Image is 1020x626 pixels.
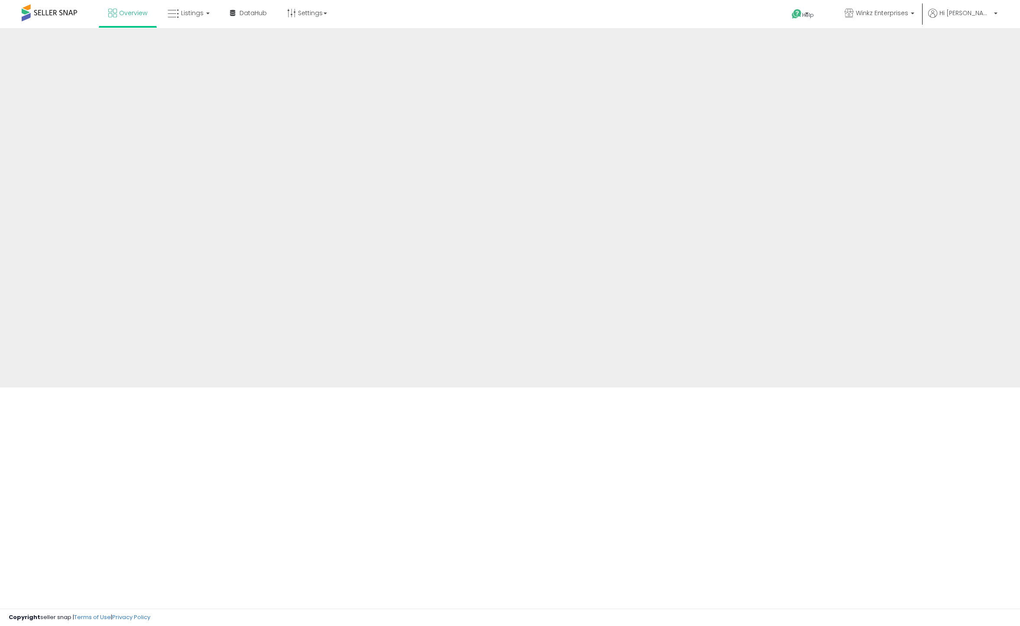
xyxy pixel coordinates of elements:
a: Hi [PERSON_NAME] [928,9,997,28]
span: DataHub [240,9,267,17]
span: Help [802,11,814,19]
span: Overview [119,9,147,17]
span: Hi [PERSON_NAME] [939,9,991,17]
a: Help [785,2,831,28]
span: Listings [181,9,204,17]
span: Winkz Enterprises [856,9,908,17]
i: Get Help [791,9,802,19]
